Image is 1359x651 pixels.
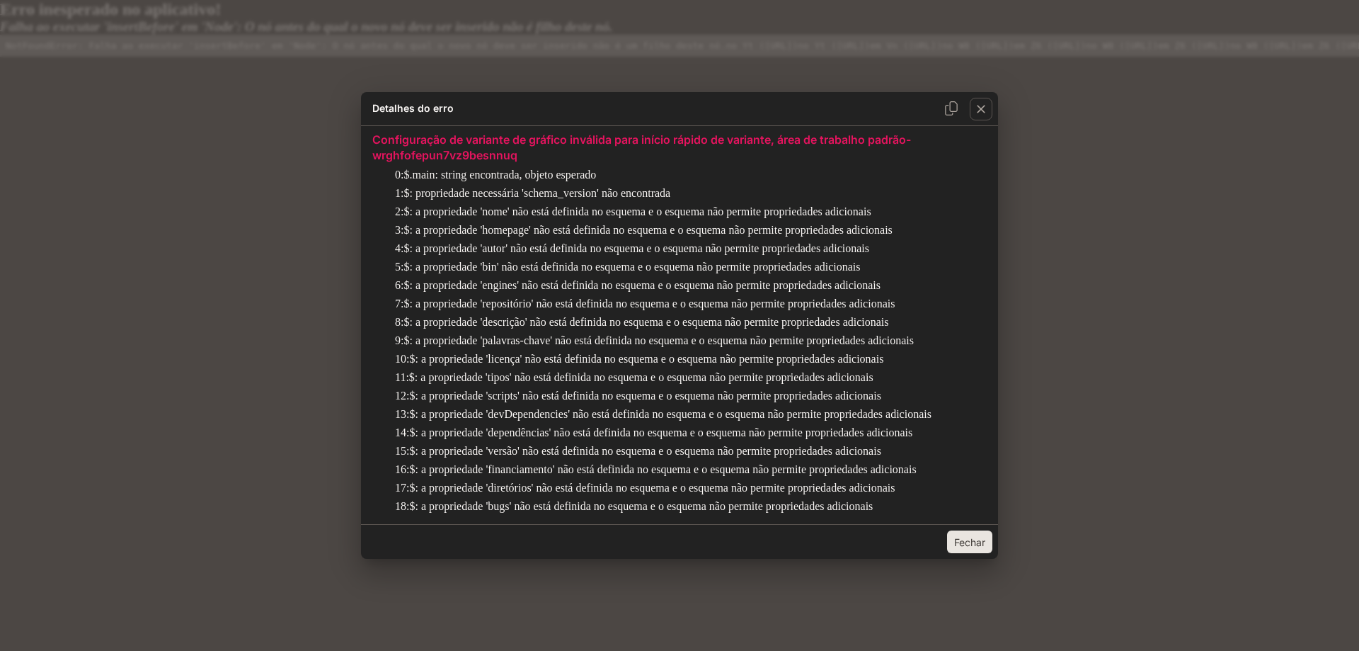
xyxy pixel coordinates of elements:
[401,205,403,217] font: :
[409,408,931,420] font: $: a propriedade 'devDependencies' não está definida no esquema e o esquema não permite proprieda...
[401,261,403,273] font: :
[403,334,914,346] font: $: a propriedade 'palavras-chave' não está definida no esquema e o esquema não permite propriedad...
[939,96,964,121] button: Erro de cópia
[409,390,881,402] font: $: a propriedade 'scripts' não está definida no esquema e o esquema não permite propriedades adic...
[395,169,401,181] font: 0
[372,132,911,162] font: Configuração de variante de gráfico inválida para início rápido de variante, área de trabalho pad...
[403,205,871,217] font: $: a propriedade 'nome' não está definida no esquema e o esquema não permite propriedades adicionais
[395,408,406,420] font: 13
[395,482,406,494] font: 17
[395,187,401,199] font: 1
[401,316,403,328] font: :
[406,445,409,457] font: :
[395,390,406,402] font: 12
[395,316,401,328] font: 8
[395,298,401,310] font: 7
[395,353,406,365] font: 10
[401,224,403,236] font: :
[406,353,409,365] font: :
[395,463,406,475] font: 16
[395,334,401,346] font: 9
[395,500,406,512] font: 18
[403,187,670,199] font: $: propriedade necessária 'schema_version' não encontrada
[409,463,916,475] font: $: a propriedade 'financiamento' não está definida no esquema e o esquema não permite propriedade...
[403,169,596,181] font: $.main: string encontrada, objeto esperado
[395,426,406,438] font: 14
[403,261,860,273] font: $: a propriedade 'bin' não está definida no esquema e o esquema não permite propriedades adicionais
[395,279,401,291] font: 6
[409,500,873,512] font: $: a propriedade 'bugs' não está definida no esquema e o esquema não permite propriedades adicionais
[409,353,883,365] font: $: a propriedade 'licença' não está definida no esquema e o esquema não permite propriedades adic...
[401,298,403,310] font: :
[947,531,992,553] button: Fechar
[403,224,892,236] font: $: a propriedade 'homepage' não está definida no esquema e o esquema não permite propriedades adi...
[395,445,406,457] font: 15
[395,371,406,383] font: 11
[406,371,408,383] font: :
[409,445,881,457] font: $: a propriedade 'versão' não está definida no esquema e o esquema não permite propriedades adici...
[401,334,403,346] font: :
[406,426,409,438] font: :
[401,169,403,181] font: :
[406,408,409,420] font: :
[403,279,881,291] font: $: a propriedade 'engines' não está definida no esquema e o esquema não permite propriedades adic...
[401,242,403,254] font: :
[406,390,409,402] font: :
[401,279,403,291] font: :
[403,316,888,328] font: $: a propriedade 'descrição' não está definida no esquema e o esquema não permite propriedades ad...
[403,298,895,310] font: $: a propriedade 'repositório' não está definida no esquema e o esquema não permite propriedades ...
[406,482,409,494] font: :
[403,242,869,254] font: $: a propriedade 'autor' não está definida no esquema e o esquema não permite propriedades adicio...
[406,463,409,475] font: :
[401,187,403,199] font: :
[954,536,985,548] font: Fechar
[409,426,912,438] font: $: a propriedade 'dependências' não está definida no esquema e o esquema não permite propriedades...
[406,500,409,512] font: :
[409,371,873,383] font: $: a propriedade 'tipos' não está definida no esquema e o esquema não permite propriedades adicio...
[395,242,401,254] font: 4
[395,224,401,236] font: 3
[395,205,401,217] font: 2
[372,102,454,114] font: Detalhes do erro
[409,482,895,494] font: $: a propriedade 'diretórios' não está definida no esquema e o esquema não permite propriedades a...
[395,261,401,273] font: 5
